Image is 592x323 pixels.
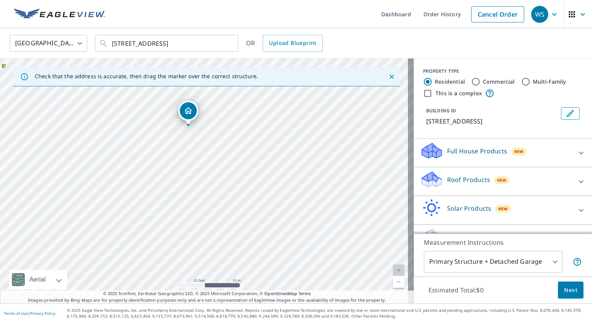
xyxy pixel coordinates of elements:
div: Aerial [27,270,48,289]
p: Check that the address is accurate, then drag the marker over the correct structure. [35,73,258,80]
span: New [498,206,508,212]
p: Walls Products [447,232,492,242]
p: Measurement Instructions [424,238,582,247]
div: [GEOGRAPHIC_DATA] [10,33,87,54]
span: Upload Blueprint [269,38,316,48]
a: OpenStreetMap [264,290,297,296]
p: Solar Products [447,204,491,213]
p: © 2025 Eagle View Technologies, Inc. and Pictometry International Corp. All Rights Reserved. Repo... [67,308,588,319]
label: Commercial [483,78,515,86]
p: [STREET_ADDRESS] [426,117,558,126]
div: WS [531,6,548,23]
p: | [4,311,55,316]
span: New [514,148,524,155]
a: Terms [298,290,311,296]
div: Roof ProductsNew [420,170,586,192]
div: Solar ProductsNew [420,199,586,221]
span: Next [564,285,577,295]
p: Estimated Total: $0 [422,282,490,299]
label: Residential [435,78,465,86]
button: Edit building 1 [561,107,580,120]
div: Aerial [9,270,67,289]
a: Privacy Policy [30,311,55,316]
label: This is a complex [435,89,482,97]
a: Upload Blueprint [263,35,322,52]
p: BUILDING ID [426,107,456,114]
button: Close [387,72,397,82]
span: Your report will include the primary structure and a detached garage if one exists. [573,257,582,266]
span: New [497,177,507,183]
span: © 2025 TomTom, Earthstar Geographics SIO, © 2025 Microsoft Corporation, © [103,290,311,297]
label: Multi-Family [533,78,566,86]
p: Full House Products [447,146,507,156]
div: OR [246,35,323,52]
div: Dropped pin, building 1, Residential property, 203 Atlantic Ave North Hampton, NH 03862 [178,101,198,125]
a: Current Level 20, Zoom In Disabled [393,265,404,276]
a: Terms of Use [4,311,28,316]
a: Cancel Order [471,6,524,22]
div: Primary Structure + Detached Garage [424,251,563,273]
img: EV Logo [14,9,105,20]
div: PROPERTY TYPE [423,68,583,75]
p: Roof Products [447,175,490,184]
button: Next [558,282,583,299]
a: Current Level 20, Zoom Out [393,276,404,288]
div: Walls ProductsNew [420,228,586,250]
input: Search by address or latitude-longitude [112,33,222,54]
div: Full House ProductsNew [420,142,586,164]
